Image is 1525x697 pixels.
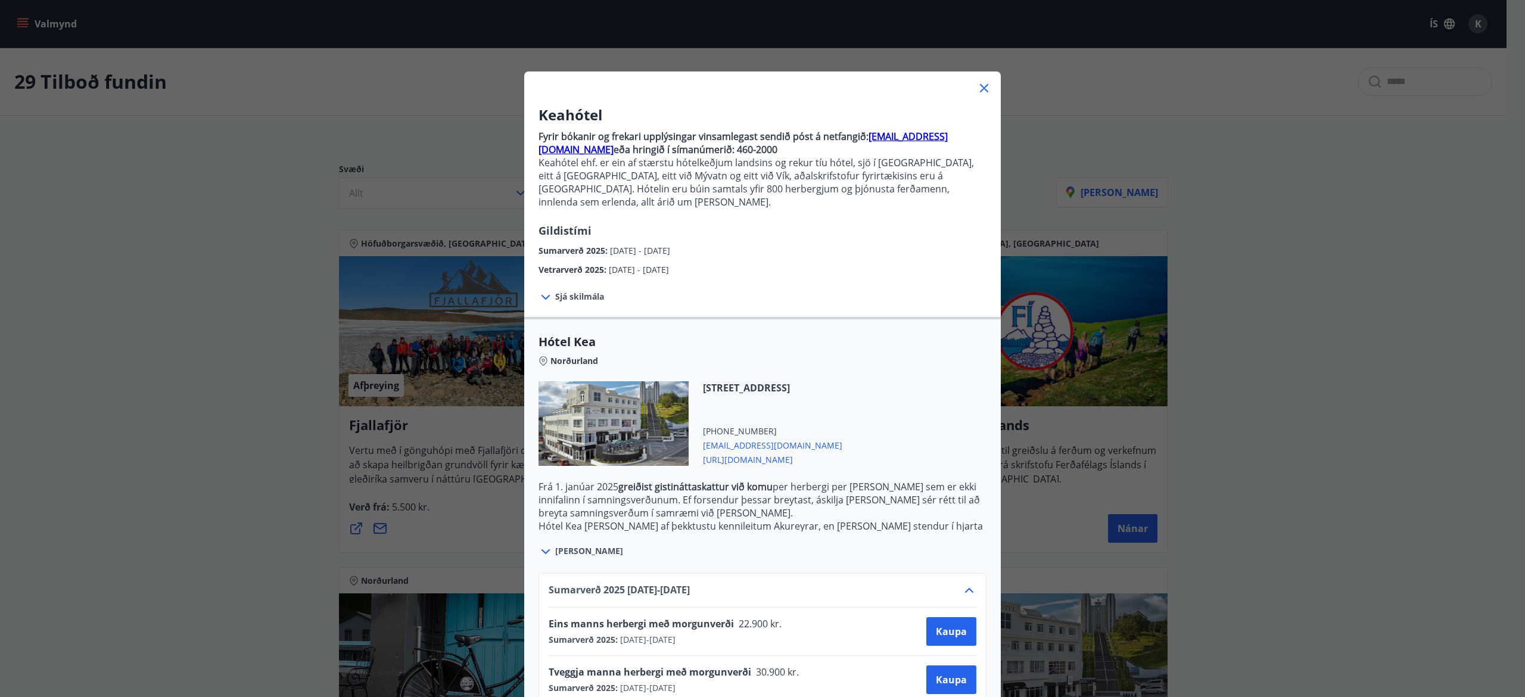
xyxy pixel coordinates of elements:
[549,617,734,630] span: Eins manns herbergi með morgunverði
[539,264,609,275] span: Vetrarverð 2025 :
[539,105,986,125] h3: Keahótel
[555,545,623,557] span: [PERSON_NAME]
[555,291,604,303] span: Sjá skilmála
[926,617,976,646] button: Kaupa
[614,143,777,156] strong: eða hringið í símanúmerið: 460-2000
[703,452,842,466] span: [URL][DOMAIN_NAME]
[936,673,967,686] span: Kaupa
[539,480,986,519] p: Frá 1. janúar 2025 per herbergi per [PERSON_NAME] sem er ekki innifalinn í samningsverðunum. Ef f...
[539,156,986,209] p: Keahótel ehf. er ein af stærstu hótelkeðjum landsins og rekur tíu hótel, sjö í [GEOGRAPHIC_DATA],...
[618,634,676,646] span: [DATE] - [DATE]
[751,665,802,679] span: 30.900 kr.
[539,519,986,572] p: Hótel Kea [PERSON_NAME] af þekktustu kennileitum Akureyrar, en [PERSON_NAME] stendur í hjarta mið...
[703,425,842,437] span: [PHONE_NUMBER]
[549,583,690,598] span: Sumarverð 2025 [DATE] - [DATE]
[549,682,618,694] span: Sumarverð 2025 :
[618,480,773,493] strong: greiðist gistináttaskattur við komu
[926,665,976,694] button: Kaupa
[936,625,967,638] span: Kaupa
[539,130,948,156] a: [EMAIL_ADDRESS][DOMAIN_NAME]
[610,245,670,256] span: [DATE] - [DATE]
[550,355,598,367] span: Norðurland
[539,223,592,238] span: Gildistími
[539,334,986,350] span: Hótel Kea
[703,437,842,452] span: [EMAIL_ADDRESS][DOMAIN_NAME]
[609,264,669,275] span: [DATE] - [DATE]
[618,682,676,694] span: [DATE] - [DATE]
[539,245,610,256] span: Sumarverð 2025 :
[734,617,785,630] span: 22.900 kr.
[549,665,751,679] span: Tveggja manna herbergi með morgunverði
[549,634,618,646] span: Sumarverð 2025 :
[703,381,842,394] span: [STREET_ADDRESS]
[539,130,869,143] strong: Fyrir bókanir og frekari upplýsingar vinsamlegast sendið póst á netfangið:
